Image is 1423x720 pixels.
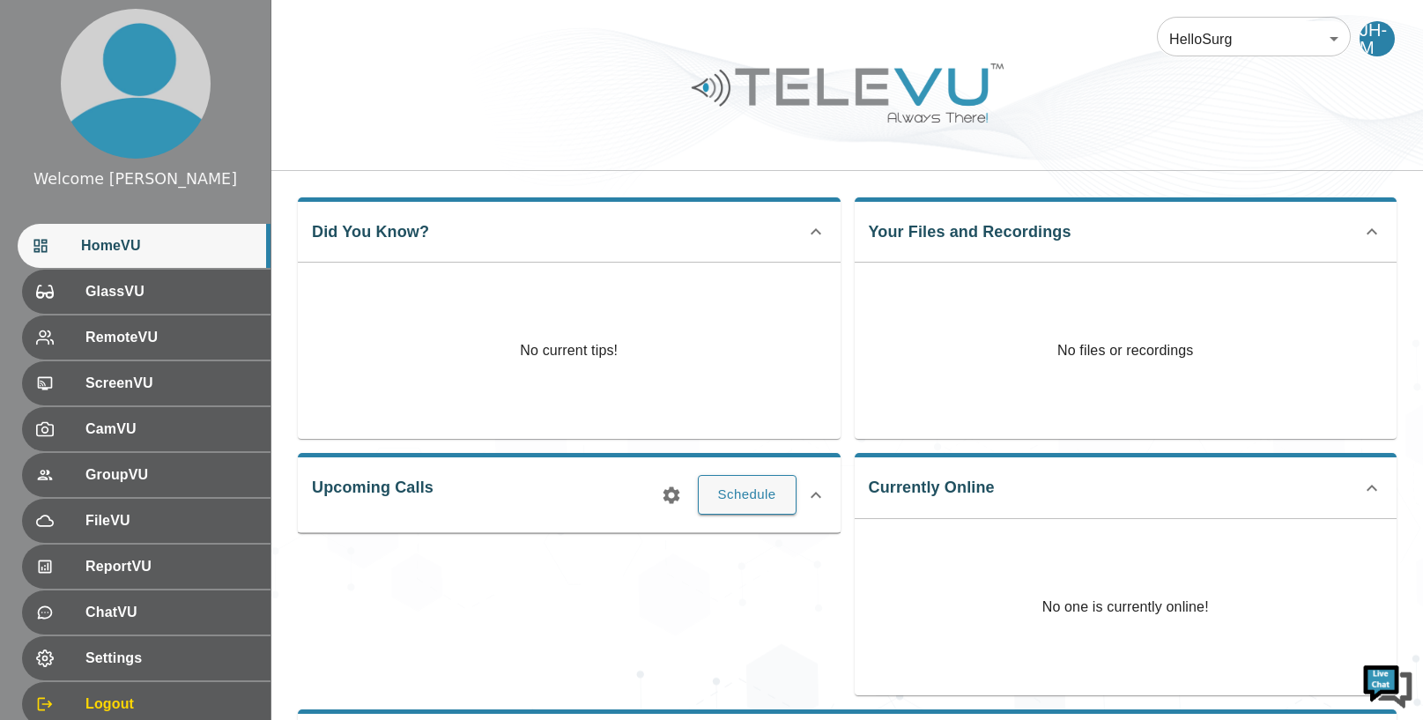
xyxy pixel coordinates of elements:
div: Welcome [PERSON_NAME] [33,167,237,190]
span: RemoteVU [85,327,256,348]
div: FileVU [22,499,271,543]
span: Settings [85,648,256,669]
span: GlassVU [85,281,256,302]
div: GroupVU [22,453,271,497]
div: CamVU [22,407,271,451]
button: Schedule [698,475,797,514]
span: FileVU [85,510,256,531]
div: GlassVU [22,270,271,314]
p: No current tips! [520,340,618,361]
img: Logo [689,56,1006,130]
span: HomeVU [81,235,256,256]
img: profile.png [61,9,211,159]
span: CamVU [85,419,256,440]
div: JH-M [1360,21,1395,56]
div: ReportVU [22,545,271,589]
div: HomeVU [18,224,271,268]
img: Chat Widget [1361,658,1414,711]
div: ChatVU [22,590,271,635]
div: Settings [22,636,271,680]
span: ScreenVU [85,373,256,394]
span: GroupVU [85,464,256,486]
span: Logout [85,694,256,715]
span: ReportVU [85,556,256,577]
div: RemoteVU [22,315,271,360]
p: No files or recordings [855,263,1397,439]
div: ScreenVU [22,361,271,405]
span: ChatVU [85,602,256,623]
p: No one is currently online! [1042,519,1209,695]
div: HelloSurg [1157,14,1351,63]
